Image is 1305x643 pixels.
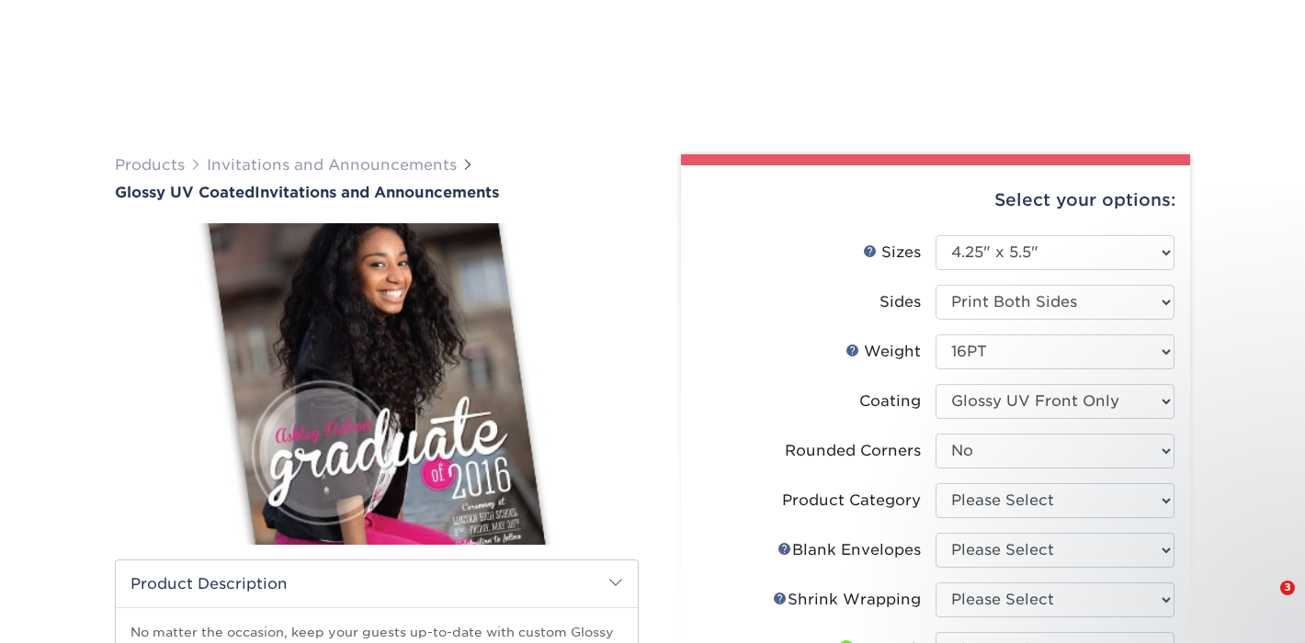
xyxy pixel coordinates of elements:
a: Products [115,156,185,174]
a: Glossy UV CoatedInvitations and Announcements [115,184,639,201]
div: Weight [845,341,921,363]
div: Sides [879,291,921,313]
div: Product Category [782,490,921,512]
a: Invitations and Announcements [207,156,457,174]
img: Glossy UV Coated 01 [115,203,639,565]
iframe: Intercom live chat [1243,581,1287,625]
div: Sizes [863,242,921,264]
div: Coating [859,390,921,412]
iframe: Google Customer Reviews [5,587,156,637]
div: Rounded Corners [785,440,921,462]
span: Glossy UV Coated [115,184,255,201]
div: Select your options: [696,165,1175,235]
div: Blank Envelopes [777,539,921,561]
h2: Product Description [116,560,638,607]
span: 3 [1280,581,1295,595]
div: Shrink Wrapping [773,589,921,611]
h1: Invitations and Announcements [115,184,639,201]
